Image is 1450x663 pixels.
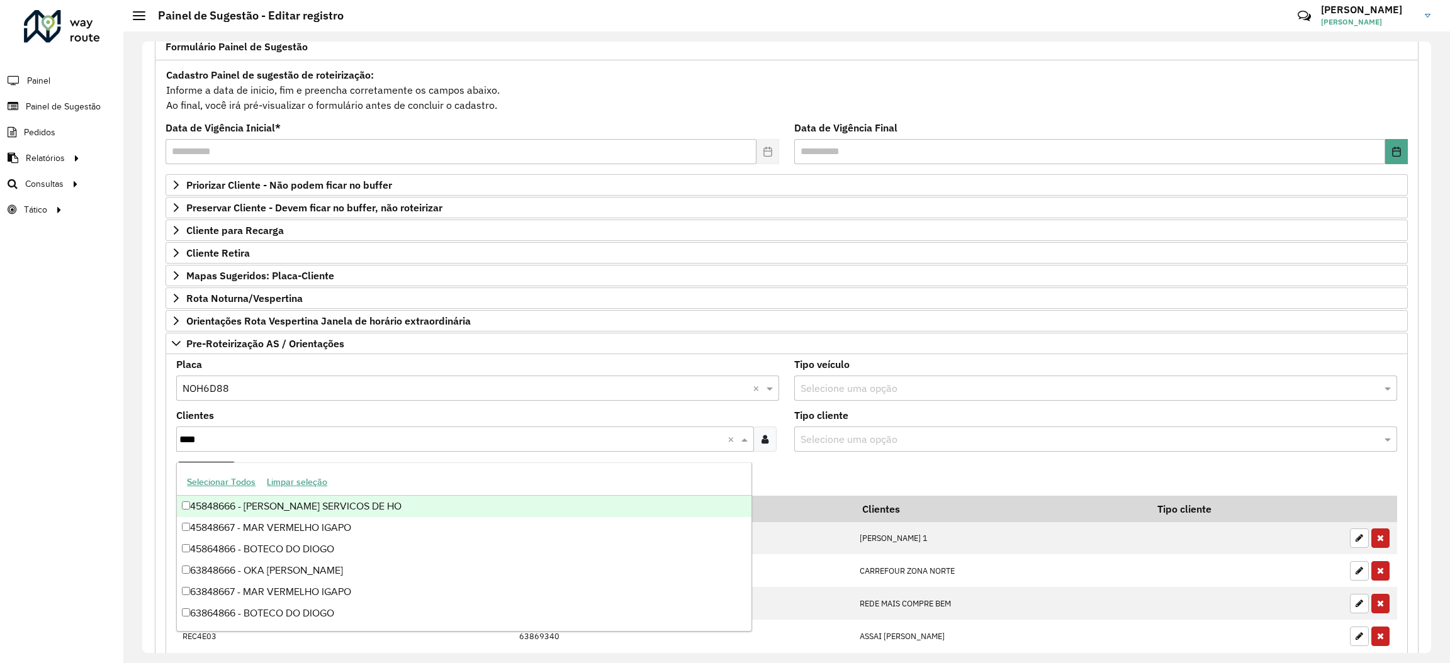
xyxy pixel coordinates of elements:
span: Painel [27,74,50,87]
span: Cliente para Recarga [186,225,284,235]
a: Rota Noturna/Vespertina [166,287,1408,309]
label: Placa [176,357,202,372]
button: Adicionar [176,462,237,486]
div: 63848667 - MAR VERMELHO IGAPO [177,581,751,603]
span: Mapas Sugeridos: Placa-Cliente [186,270,334,281]
button: Selecionar Todos [181,472,261,492]
span: Clear all [753,381,763,396]
span: Rota Noturna/Vespertina [186,293,303,303]
button: Choose Date [1385,139,1408,164]
th: Clientes [853,496,1149,522]
a: Pre-Roteirização AS / Orientações [166,333,1408,354]
div: 63864866 - BOTECO DO DIOGO [177,603,751,624]
a: Contato Rápido [1291,3,1318,30]
td: [PERSON_NAME] 1 [853,522,1149,555]
span: Cliente Retira [186,248,250,258]
span: Priorizar Cliente - Não podem ficar no buffer [186,180,392,190]
h2: Painel de Sugestão - Editar registro [145,9,344,23]
td: REC4E03 [176,620,315,652]
td: REDE MAIS COMPRE BEM [853,587,1149,620]
label: Data de Vigência Final [794,120,897,135]
div: Informe a data de inicio, fim e preencha corretamente os campos abaixo. Ao final, você irá pré-vi... [166,67,1408,113]
td: ASSAI [PERSON_NAME] [853,620,1149,652]
a: Cliente para Recarga [166,220,1408,241]
label: Tipo veículo [794,357,850,372]
div: 45864866 - BOTECO DO DIOGO [177,538,751,560]
td: 63869340 [512,620,853,652]
div: 45848666 - [PERSON_NAME] SERVICOS DE HO [177,496,751,517]
span: Clear all [728,432,738,447]
button: Limpar seleção [261,472,333,492]
span: Painel de Sugestão [26,100,101,113]
label: Clientes [176,408,214,423]
strong: Cadastro Painel de sugestão de roteirização: [166,69,374,81]
td: CARREFOUR ZONA NORTE [853,554,1149,587]
div: 63848666 - OKA [PERSON_NAME] [177,560,751,581]
span: [PERSON_NAME] [1321,16,1415,28]
span: Formulário Painel de Sugestão [166,42,308,52]
span: Orientações Rota Vespertina Janela de horário extraordinária [186,316,471,326]
a: Mapas Sugeridos: Placa-Cliente [166,265,1408,286]
a: Cliente Retira [166,242,1408,264]
h3: [PERSON_NAME] [1321,4,1415,16]
a: Priorizar Cliente - Não podem ficar no buffer [166,174,1408,196]
label: Data de Vigência Inicial [166,120,281,135]
div: 45848667 - MAR VERMELHO IGAPO [177,517,751,538]
span: Pedidos [24,126,55,139]
label: Tipo cliente [794,408,848,423]
span: Pre-Roteirização AS / Orientações [186,338,344,348]
span: Tático [24,203,47,216]
span: Preservar Cliente - Devem ficar no buffer, não roteirizar [186,203,442,213]
a: Preservar Cliente - Devem ficar no buffer, não roteirizar [166,197,1408,218]
span: Consultas [25,177,64,191]
ng-dropdown-panel: Options list [176,462,752,632]
a: Orientações Rota Vespertina Janela de horário extraordinária [166,310,1408,331]
th: Tipo cliente [1149,496,1343,522]
span: Relatórios [26,152,65,165]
